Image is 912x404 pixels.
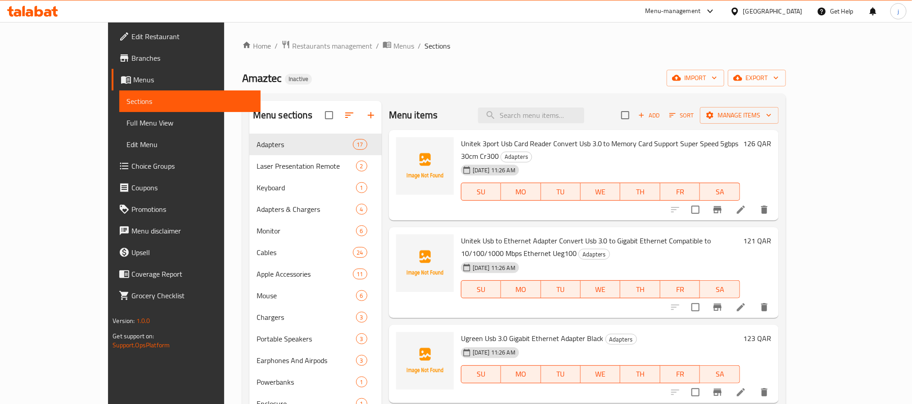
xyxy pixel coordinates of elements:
[707,199,728,220] button: Branch-specific-item
[257,247,353,258] span: Cables
[545,185,577,198] span: TU
[257,290,356,301] div: Mouse
[131,204,253,215] span: Promotions
[667,108,696,122] button: Sort
[112,155,260,177] a: Choice Groups
[356,290,367,301] div: items
[393,40,414,51] span: Menus
[660,365,700,383] button: FR
[754,382,775,403] button: delete
[704,283,736,296] span: SA
[744,234,772,247] h6: 121 QAR
[112,285,260,306] a: Grocery Checklist
[735,72,779,84] span: export
[257,225,356,236] span: Monitor
[728,70,786,86] button: export
[707,382,728,403] button: Branch-specific-item
[357,184,367,192] span: 1
[461,137,739,163] span: Unitek 3port Usb Card Reader Convert Usb 3.0 to Memory Card Support Super Speed 5gbps 30cm Cr300
[242,68,281,88] span: Amaztec
[257,269,353,279] span: Apple Accessories
[461,280,501,298] button: SU
[664,368,696,381] span: FR
[356,204,367,215] div: items
[131,182,253,193] span: Coupons
[707,110,772,121] span: Manage items
[249,371,382,393] div: Powerbanks1
[356,225,367,236] div: items
[320,106,339,125] span: Select all sections
[465,283,497,296] span: SU
[624,283,656,296] span: TH
[383,40,414,52] a: Menus
[469,348,519,357] span: [DATE] 11:26 AM
[620,183,660,201] button: TH
[257,333,356,344] span: Portable Speakers
[275,40,278,51] li: /
[249,198,382,220] div: Adapters & Chargers4
[253,108,312,122] h2: Menu sections
[754,296,775,318] button: delete
[249,134,382,155] div: Adapters17
[356,182,367,193] div: items
[501,365,541,383] button: MO
[469,166,519,175] span: [DATE] 11:26 AM
[664,108,700,122] span: Sort items
[131,53,253,63] span: Branches
[461,365,501,383] button: SU
[461,234,711,260] span: Unitek Usb to Ethernet Adapter Convert Usb 3.0 to Gigabit Ethernet Compatible to 10/100/1000 Mbps...
[635,108,664,122] button: Add
[469,264,519,272] span: [DATE] 11:26 AM
[501,280,541,298] button: MO
[285,75,312,83] span: Inactive
[505,368,537,381] span: MO
[257,204,356,215] span: Adapters & Chargers
[281,40,372,52] a: Restaurants management
[418,40,421,51] li: /
[257,312,356,323] span: Chargers
[584,368,617,381] span: WE
[257,377,356,387] span: Powerbanks
[396,332,454,390] img: Ugreen Usb 3.0 Gigabit Ethernet Adapter Black
[898,6,899,16] span: j
[700,280,740,298] button: SA
[744,137,772,150] h6: 126 QAR
[112,198,260,220] a: Promotions
[704,368,736,381] span: SA
[541,280,581,298] button: TU
[249,285,382,306] div: Mouse6
[584,283,617,296] span: WE
[579,249,610,260] span: Adapters
[356,312,367,323] div: items
[257,161,356,171] div: Laser Presentation Remote
[396,137,454,195] img: Unitek 3port Usb Card Reader Convert Usb 3.0 to Memory Card Support Super Speed 5gbps 30cm Cr300
[578,249,610,260] div: Adapters
[357,356,367,365] span: 3
[461,332,604,345] span: Ugreen Usb 3.0 Gigabit Ethernet Adapter Black
[700,107,779,124] button: Manage items
[606,334,637,345] span: Adapters
[353,269,367,279] div: items
[285,74,312,85] div: Inactive
[112,242,260,263] a: Upsell
[646,6,701,17] div: Menu-management
[754,199,775,220] button: delete
[257,139,353,150] div: Adapters
[353,139,367,150] div: items
[112,47,260,69] a: Branches
[257,182,356,193] span: Keyboard
[505,283,537,296] span: MO
[357,313,367,322] span: 3
[360,104,382,126] button: Add section
[119,134,260,155] a: Edit Menu
[664,283,696,296] span: FR
[461,183,501,201] button: SU
[126,117,253,128] span: Full Menu View
[112,69,260,90] a: Menus
[736,387,746,398] a: Edit menu item
[112,220,260,242] a: Menu disclaimer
